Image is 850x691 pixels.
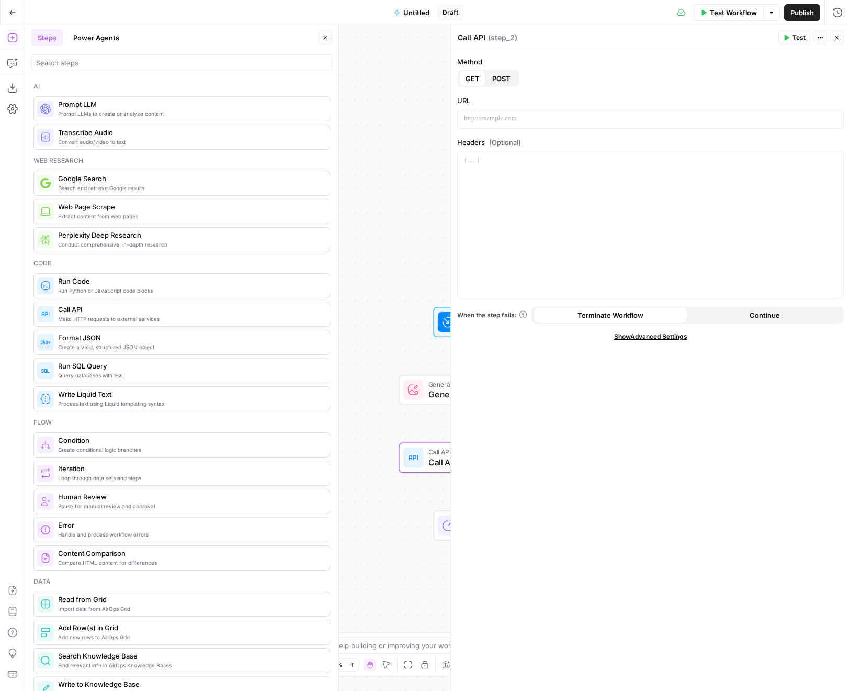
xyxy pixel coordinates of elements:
span: Search Knowledge Base [58,651,321,661]
span: Add new rows to AirOps Grid [58,633,321,641]
span: Call API [428,447,559,457]
div: Data [33,577,330,586]
span: Add Row(s) in Grid [58,622,321,633]
button: Untitled [388,4,436,21]
span: Compare HTML content for differences [58,559,321,567]
span: Prompt LLMs to create or analyze content [58,109,321,118]
span: Pause for manual review and approval [58,502,321,510]
span: Extract content from web pages [58,212,321,220]
span: GET [466,73,480,84]
div: Web research [33,156,330,165]
span: Generate Image with AI [428,379,560,389]
span: Google Search [58,173,321,184]
button: Steps [31,29,63,46]
span: (Optional) [489,137,521,148]
span: POST [492,73,511,84]
span: Continue [750,310,780,320]
span: Run Code [58,276,321,286]
span: Show Advanced Settings [614,332,687,341]
button: Test [778,31,810,44]
span: Perplexity Deep Research [58,230,321,240]
span: Import data from AirOps Grid [58,605,321,613]
span: Create a valid, structured JSON object [58,343,321,351]
button: Publish [784,4,820,21]
span: Create conditional logic branches [58,445,321,454]
span: Terminate Workflow [577,310,643,320]
span: ( step_2 ) [488,32,517,43]
div: Ai [33,82,330,91]
div: Code [33,259,330,268]
label: Headers [457,137,844,148]
span: Test [792,33,806,42]
textarea: Call API [458,32,485,43]
button: Test Workflow [694,4,763,21]
div: Call APICall APIStep 2 [399,443,594,473]
button: Continue [688,307,842,324]
span: Test Workflow [710,7,757,18]
span: Condition [58,435,321,445]
span: Loop through data sets and steps [58,474,321,482]
div: Flow [33,418,330,427]
span: Call API [58,304,321,315]
div: EndOutput [399,510,594,541]
span: Run Python or JavaScript code blocks [58,286,321,295]
button: POST [486,70,517,87]
span: Read from Grid [58,594,321,605]
a: When the step fails: [457,310,527,320]
span: Write Liquid Text [58,389,321,399]
span: Human Review [58,492,321,502]
span: Find relevant info in AirOps Knowledge Bases [58,661,321,670]
span: Error [58,520,321,530]
span: Search and retrieve Google results [58,184,321,192]
span: Make HTTP requests to external services [58,315,321,323]
span: Write to Knowledge Base [58,679,321,689]
span: Conduct comprehensive, in-depth research [58,240,321,249]
span: Generate Image with AI [428,388,560,400]
span: Untitled [403,7,429,18]
span: Iteration [58,463,321,474]
span: Prompt LLM [58,99,321,109]
span: Web Page Scrape [58,202,321,212]
span: Draft [443,8,458,17]
button: Power Agents [67,29,126,46]
label: URL [457,95,844,106]
span: Format JSON [58,332,321,343]
img: vrinnnclop0vshvmafd7ip1g7ohf [40,553,51,563]
div: Generate Image with AIGenerate Image with AIStep 1 [399,375,594,405]
span: Run SQL Query [58,361,321,371]
span: Transcribe Audio [58,127,321,138]
span: Publish [790,7,814,18]
span: Call API [428,456,559,469]
span: Content Comparison [58,548,321,559]
div: WorkflowSet InputsInputs [399,307,594,337]
span: Query databases with SQL [58,371,321,380]
span: Process text using Liquid templating syntax [58,399,321,408]
input: Search steps [36,58,327,68]
label: Method [457,57,844,67]
span: Convert audio/video to text [58,138,321,146]
span: Handle and process workflow errors [58,530,321,539]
